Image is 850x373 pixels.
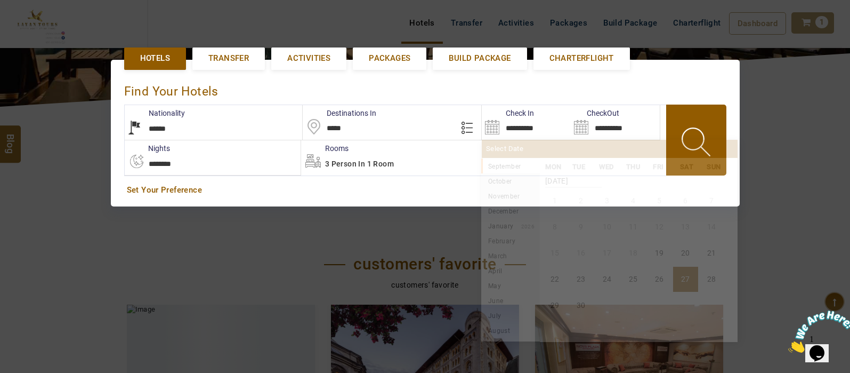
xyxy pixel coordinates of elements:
[208,53,249,64] span: Transfer
[369,53,410,64] span: Packages
[514,224,535,229] small: 2026
[521,164,595,170] small: 2025
[433,47,527,69] a: Build Package
[621,267,646,292] li: Thursday, 25 September 2025
[673,267,698,292] li: Saturday, 27 September 2025
[481,188,540,203] li: November
[482,105,571,140] input: Search
[571,105,660,140] input: Search
[543,267,568,292] li: Monday, 22 September 2025
[594,161,621,172] li: WED
[647,267,672,292] li: Friday, 26 September 2025
[571,108,619,118] label: CheckOut
[543,293,568,318] li: Monday, 29 September 2025
[545,169,602,188] strong: [DATE]
[481,323,540,338] li: August
[482,108,534,118] label: Check In
[549,53,614,64] span: Charterflight
[481,233,540,248] li: February
[449,53,511,64] span: Build Package
[301,143,349,154] label: Rooms
[4,4,9,13] span: 1
[533,47,630,69] a: Charterflight
[699,241,724,266] li: Sunday, 21 September 2025
[192,47,265,69] a: Transfer
[784,306,850,357] iframe: chat widget
[566,161,594,172] li: TUE
[481,158,540,173] li: September
[569,293,594,318] li: Tuesday, 30 September 2025
[353,47,426,69] a: Packages
[127,185,724,196] a: Set Your Preference
[481,248,540,263] li: March
[699,267,724,292] li: Sunday, 28 September 2025
[481,173,540,188] li: October
[140,53,170,64] span: Hotels
[125,108,185,118] label: Nationality
[569,267,594,292] li: Tuesday, 23 September 2025
[4,4,70,46] img: Chat attention grabber
[271,47,346,69] a: Activities
[647,161,675,172] li: FRI
[540,161,567,172] li: MON
[481,263,540,278] li: April
[481,278,540,293] li: May
[595,267,620,292] li: Wednesday, 24 September 2025
[647,241,672,266] li: Friday, 19 September 2025
[482,140,738,158] div: Select Date
[124,47,186,69] a: Hotels
[701,161,728,172] li: SUN
[481,293,540,308] li: June
[674,161,701,172] li: SAT
[620,161,647,172] li: THU
[287,53,330,64] span: Activities
[481,203,540,218] li: December
[124,143,170,154] label: nights
[481,218,540,233] li: January
[124,73,726,105] div: Find Your Hotels
[325,160,394,168] span: 3 Person in 1 Room
[303,108,376,118] label: Destinations In
[481,308,540,323] li: July
[673,241,698,266] li: Saturday, 20 September 2025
